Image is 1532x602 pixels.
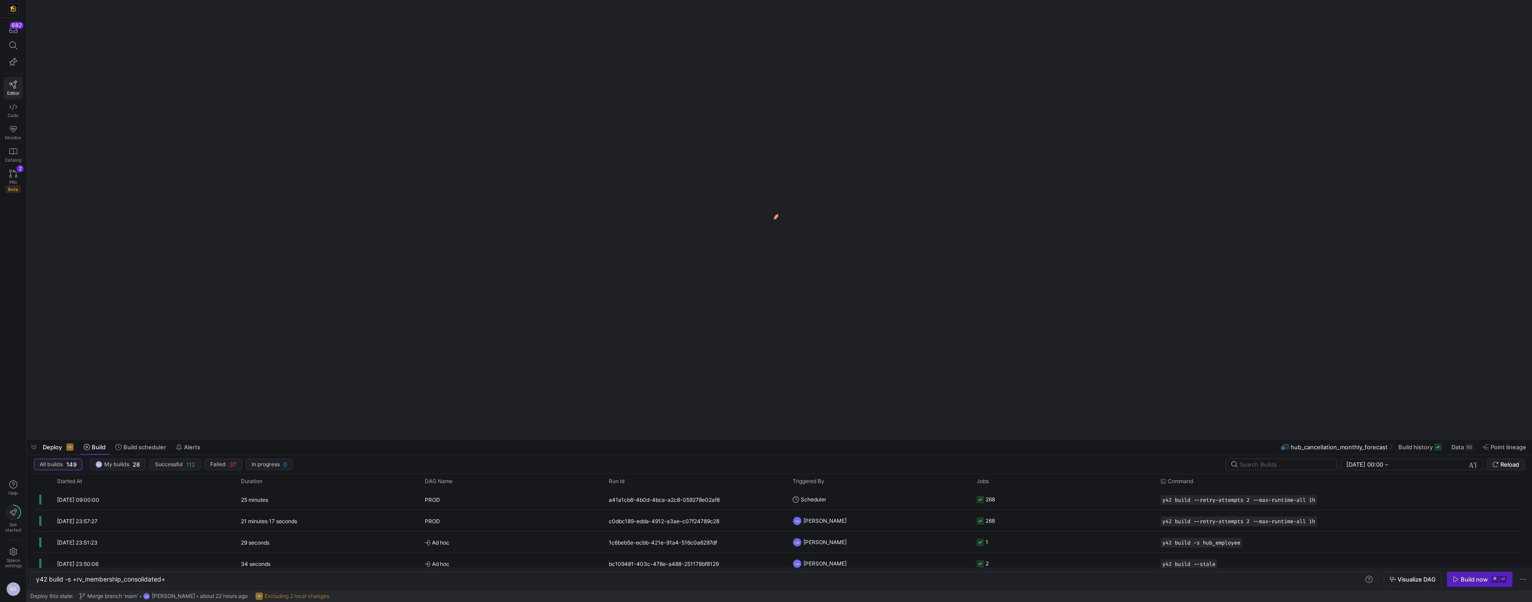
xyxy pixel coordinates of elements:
[1479,439,1530,455] button: Point lineage
[4,99,23,122] a: Code
[204,459,242,470] button: Failed37
[252,461,280,468] span: In progress
[34,459,82,470] button: All builds149
[1487,459,1525,470] button: Reload
[40,461,63,468] span: All builds
[66,461,77,468] span: 149
[793,538,802,547] div: CM
[246,459,293,470] button: In progress0
[4,476,23,500] button: Help
[986,553,989,574] div: 2
[123,443,166,451] span: Build scheduler
[133,461,140,468] span: 28
[57,518,98,525] span: [DATE] 23:57:27
[200,593,248,599] span: about 22 hours ago
[1162,497,1315,503] span: y42 build --retry-attempts 2 --max-runtime-all 1h
[1500,461,1519,468] span: Reload
[1385,461,1388,468] span: –
[104,461,129,468] span: My builds
[95,461,102,468] div: NS
[16,165,24,172] div: 2
[90,459,146,470] button: NSMy builds28
[6,582,20,596] div: NS
[1398,443,1433,451] span: Build history
[4,21,23,37] button: 682
[241,539,269,546] y42-duration: 29 seconds
[149,459,201,470] button: Successful112
[87,593,138,599] span: Merge branch 'main'
[803,532,847,553] span: [PERSON_NAME]
[4,122,23,144] a: Monitor
[4,501,23,536] button: Getstarted
[43,443,62,451] span: Deploy
[425,511,440,532] span: PROD
[8,113,19,118] span: Code
[793,559,802,568] div: CM
[1162,561,1215,567] span: y42 build --stale
[1384,572,1442,587] button: Visualize DAG
[9,179,17,185] span: PRs
[8,490,19,496] span: Help
[4,544,23,572] a: Spacesettings
[5,157,21,163] span: Catalog
[986,532,988,553] div: 1
[603,510,787,531] div: c0dbc189-edda-4912-a3ae-c07f24789c28
[1346,461,1383,468] input: Start datetime
[1447,572,1512,587] button: Build now⌘⏎
[1239,461,1329,468] input: Search Builds
[986,489,995,510] div: 268
[803,510,847,531] span: [PERSON_NAME]
[143,593,150,600] div: CM
[186,461,195,468] span: 112
[4,1,23,16] a: https://storage.googleapis.com/y42-prod-data-exchange/images/uAsz27BndGEK0hZWDFeOjoxA7jCwgK9jE472...
[4,580,23,598] button: NS
[1499,576,1507,583] kbd: ⏎
[1466,443,1473,451] div: 60
[210,461,226,468] span: Failed
[425,489,440,510] span: PROD
[152,593,195,599] span: [PERSON_NAME]
[229,461,236,468] span: 37
[1491,576,1499,583] kbd: ⌘
[77,590,250,602] button: Merge branch 'main'CM[PERSON_NAME]about 22 hours ago
[425,553,598,574] span: Ad hoc
[1398,576,1436,583] span: Visualize DAG
[1162,540,1240,546] span: y42 build -s hub_employee
[7,90,20,96] span: Editor
[57,561,98,567] span: [DATE] 23:50:06
[793,478,824,484] span: Triggered By
[793,517,802,525] div: CM
[425,532,598,553] span: Ad hoc
[57,478,82,484] span: Started At
[241,518,297,525] y42-duration: 21 minutes 17 seconds
[241,561,270,567] y42-duration: 34 seconds
[172,439,204,455] button: Alerts
[57,496,99,503] span: [DATE] 09:00:00
[603,553,787,574] div: bc109481-403c-478e-a488-251178bf8129
[184,443,200,451] span: Alerts
[283,461,287,468] span: 0
[1390,461,1448,468] input: End datetime
[6,186,20,193] span: Beta
[1451,443,1464,451] span: Data
[1168,478,1193,484] span: Command
[241,496,268,503] y42-duration: 25 minutes
[30,593,73,599] span: Deploy this state:
[1461,576,1488,583] div: Build now
[80,439,110,455] button: Build
[1491,443,1526,451] span: Point lineage
[4,144,23,166] a: Catalog
[9,4,18,13] img: https://storage.googleapis.com/y42-prod-data-exchange/images/uAsz27BndGEK0hZWDFeOjoxA7jCwgK9jE472...
[1447,439,1477,455] button: Data60
[155,461,183,468] span: Successful
[36,575,165,583] span: y42 build -s +rv_membership_consolidated+
[92,443,106,451] span: Build
[1394,439,1446,455] button: Build history
[803,553,847,574] span: [PERSON_NAME]
[111,439,170,455] button: Build scheduler
[986,510,995,531] div: 268
[5,557,22,568] span: Space settings
[265,593,329,599] span: Excluding 2 local changes
[977,478,989,484] span: Jobs
[5,522,21,533] span: Get started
